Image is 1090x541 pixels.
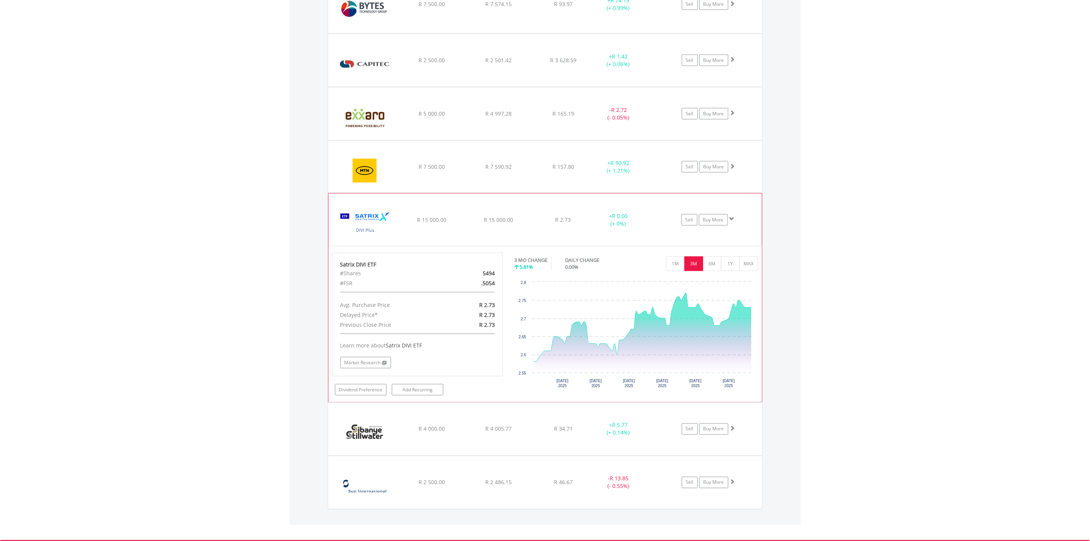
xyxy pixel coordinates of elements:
span: R 2 486.15 [485,479,512,486]
span: R 2.73 [479,301,495,308]
span: R 2.73 [555,216,571,223]
span: R 5 000.00 [419,110,445,117]
text: 2.7 [521,317,526,321]
span: R 1.42 [612,53,628,60]
img: EQU.ZA.SUI.png [332,466,398,507]
span: R 2 500.00 [419,479,445,486]
text: 2.6 [521,353,526,357]
div: - (- 0.55%) [590,475,647,490]
button: 1M [666,257,685,271]
div: Delayed Price* [335,310,445,320]
div: + (+ 0.06%) [590,53,647,68]
span: R 4 005.77 [485,425,512,433]
div: .5054 [445,278,501,288]
a: Sell [682,55,698,66]
span: R 93.97 [554,0,573,8]
text: 2.65 [519,335,526,339]
span: R 3 628.59 [550,57,576,64]
span: R 7 500.00 [419,163,445,170]
span: R 5.77 [612,421,628,429]
span: R 2.72 [612,106,627,113]
text: [DATE] 2025 [557,379,569,388]
text: [DATE] 2025 [590,379,602,388]
a: Buy More [699,423,728,435]
text: [DATE] 2025 [689,379,702,388]
span: R 2 501.42 [485,57,512,64]
span: R 15 000.00 [417,216,446,223]
span: R 4 997.28 [485,110,512,117]
div: Chart. Highcharts interactive chart. [514,278,758,393]
text: 2.75 [519,299,526,303]
span: R 0.00 [612,212,628,220]
div: Learn more about [340,342,495,349]
span: R 34.71 [554,425,573,433]
a: Sell [681,214,697,226]
div: 3 MO CHANGE [514,257,547,264]
div: #Shares [335,268,445,278]
a: Sell [682,477,698,488]
span: R 15 000.00 [484,216,513,223]
a: Sell [682,423,698,435]
img: EQU.ZA.CPI.png [332,44,398,85]
text: 2.55 [519,371,526,375]
button: 3M [684,257,703,271]
span: 0.00% [565,263,578,270]
a: Dividend Preference [335,384,386,396]
span: R 7 500.00 [419,0,445,8]
div: 5494 [445,268,501,278]
text: [DATE] 2025 [623,379,635,388]
a: Sell [682,108,698,120]
span: R 7 574.15 [485,0,512,8]
div: + (+ 1.21%) [590,159,647,174]
img: EQU.ZA.EXX.png [332,97,398,138]
span: R 90.92 [610,159,629,166]
span: 5.81% [520,263,533,270]
a: Buy More [699,55,728,66]
svg: Interactive chart [514,278,757,393]
span: R 13.85 [610,475,629,482]
span: Satrix DIVI ETF [386,342,422,349]
div: + (+ 0%) [589,212,647,228]
div: DAILY CHANGE [565,257,626,264]
div: - (- 0.05%) [590,106,647,121]
a: Buy More [699,108,728,120]
a: Add Recurring [392,384,443,396]
a: Buy More [699,477,728,488]
img: EQU.ZA.SSW.png [332,412,398,454]
div: Satrix DIVI ETF [340,261,495,268]
span: R 2 500.00 [419,57,445,64]
span: R 2.73 [479,311,495,318]
button: 6M [703,257,721,271]
span: R 4 000.00 [419,425,445,433]
a: Market Research [340,357,391,368]
img: EQU.ZA.MTN.png [332,150,398,191]
span: R 165.19 [552,110,574,117]
text: [DATE] 2025 [723,379,735,388]
div: Avg. Purchase Price [335,300,445,310]
span: R 2.73 [479,321,495,328]
div: + (+ 0.14%) [590,421,647,437]
div: #FSR [335,278,445,288]
a: Sell [682,161,698,173]
button: 1Y [721,257,740,271]
text: 2.8 [521,281,526,285]
text: [DATE] 2025 [656,379,668,388]
span: R 46.67 [554,479,573,486]
span: R 7 590.92 [485,163,512,170]
button: MAX [739,257,758,271]
a: Buy More [699,214,728,226]
div: Previous Close Price [335,320,445,330]
span: R 157.80 [552,163,574,170]
a: Buy More [699,161,728,173]
img: EQU.ZA.STXDIV.png [332,203,398,244]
